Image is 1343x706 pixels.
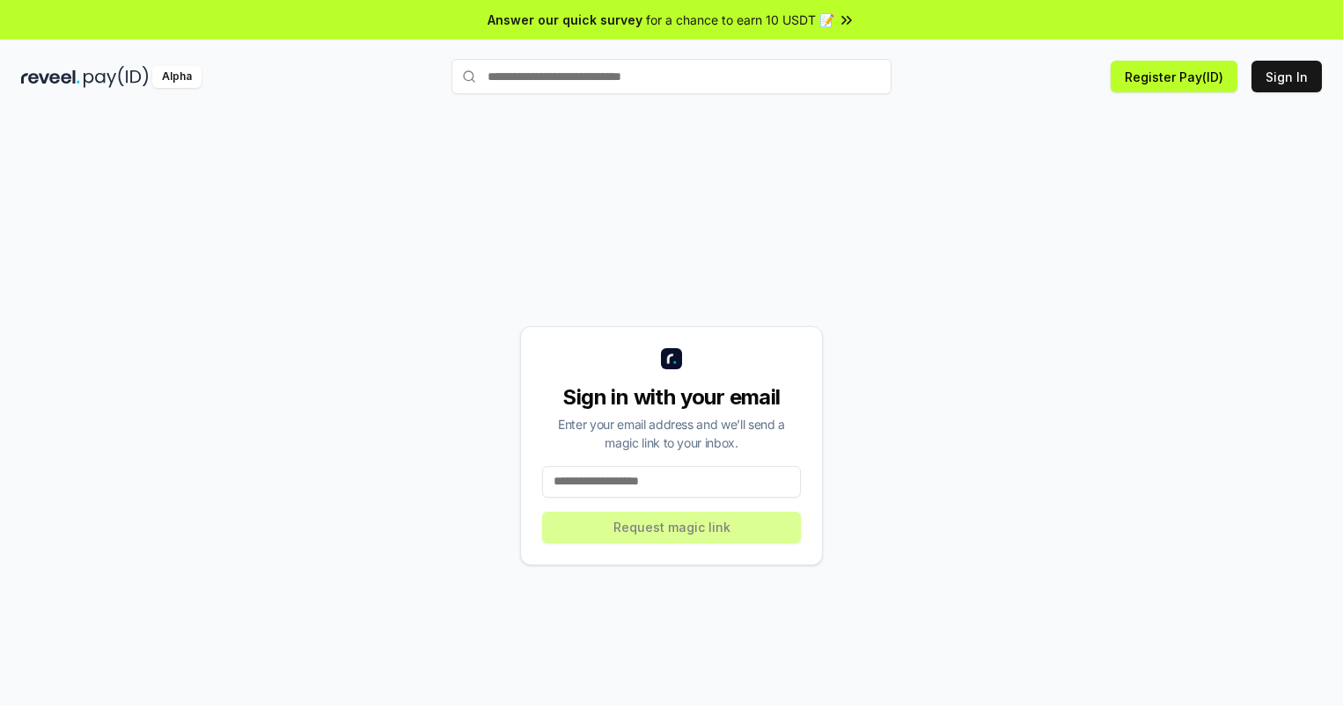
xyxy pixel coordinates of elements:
div: Sign in with your email [542,383,801,411]
div: Enter your email address and we’ll send a magic link to your inbox. [542,415,801,452]
button: Register Pay(ID) [1111,61,1237,92]
button: Sign In [1251,61,1322,92]
img: pay_id [84,66,149,88]
img: logo_small [661,348,682,369]
img: reveel_dark [21,66,80,88]
span: Answer our quick survey [488,11,642,29]
div: Alpha [152,66,202,88]
span: for a chance to earn 10 USDT 📝 [646,11,834,29]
